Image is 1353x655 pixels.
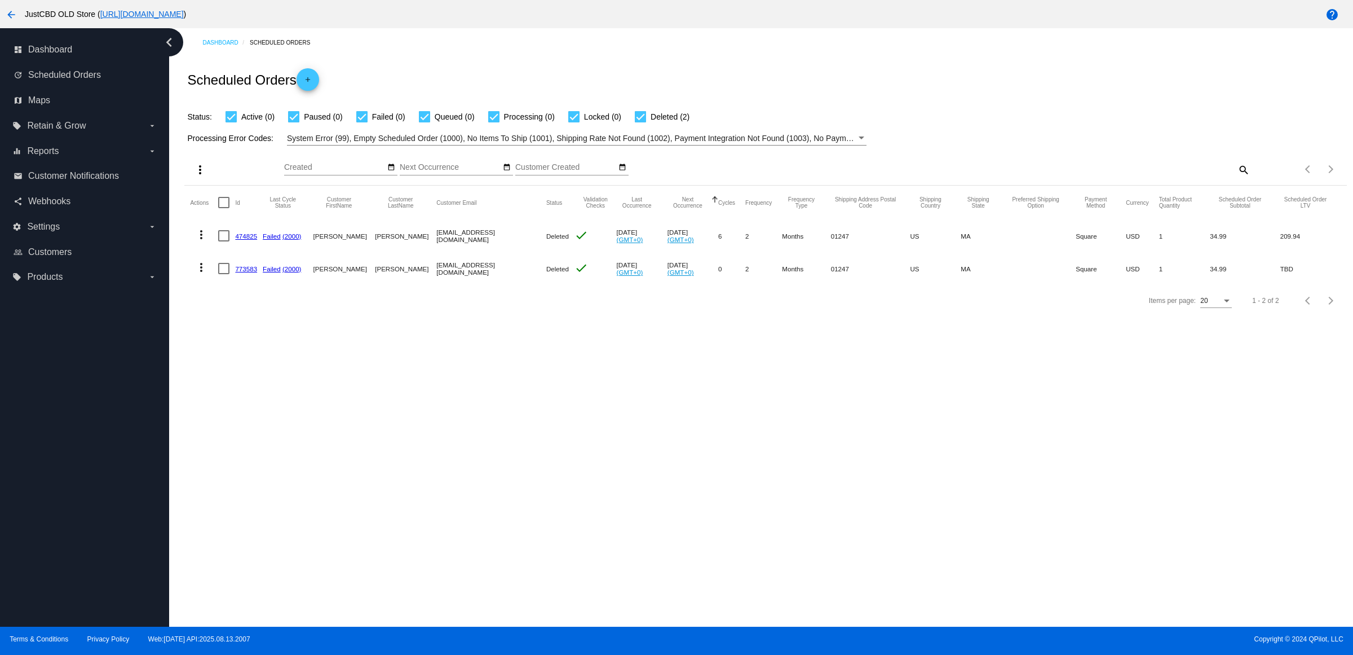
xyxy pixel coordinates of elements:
mat-icon: more_vert [193,163,207,177]
a: (2000) [282,265,302,272]
mat-icon: date_range [618,163,626,172]
mat-cell: MA [961,219,1006,252]
button: Change sorting for Cycles [718,199,735,206]
mat-cell: 209.94 [1280,219,1341,252]
span: 20 [1200,297,1208,305]
mat-icon: check [574,228,588,242]
span: Queued (0) [435,110,475,124]
mat-cell: [DATE] [667,219,718,252]
span: Customers [28,247,72,257]
a: (GMT+0) [617,269,643,276]
mat-icon: date_range [503,163,511,172]
i: arrow_drop_down [148,272,157,282]
button: Change sorting for LastOccurrenceUtc [617,196,657,209]
span: Deleted [546,232,569,240]
i: share [14,197,23,206]
input: Created [284,163,386,172]
span: Active (0) [241,110,275,124]
i: people_outline [14,248,23,257]
a: email Customer Notifications [14,167,157,185]
mat-cell: [PERSON_NAME] [375,219,436,252]
span: Dashboard [28,45,72,55]
button: Change sorting for FrequencyType [782,196,820,209]
button: Change sorting for PreferredShippingOption [1006,196,1065,209]
mat-cell: 01247 [831,252,910,285]
span: Deleted [546,265,569,272]
span: Retain & Grow [27,121,86,131]
mat-cell: [DATE] [617,219,667,252]
a: Privacy Policy [87,635,130,643]
i: settings [12,222,21,231]
mat-icon: add [301,76,315,89]
mat-cell: MA [961,252,1006,285]
i: arrow_drop_down [148,147,157,156]
span: Status: [187,112,212,121]
span: Paused (0) [304,110,342,124]
a: update Scheduled Orders [14,66,157,84]
button: Next page [1320,289,1342,312]
mat-icon: arrow_back [5,8,18,21]
a: dashboard Dashboard [14,41,157,59]
button: Change sorting for CustomerFirstName [313,196,365,209]
mat-select: Filter by Processing Error Codes [287,131,866,146]
a: Failed [263,232,281,240]
span: Locked (0) [584,110,621,124]
mat-cell: 0 [718,252,745,285]
button: Change sorting for PaymentMethod.Type [1076,196,1116,209]
mat-cell: [EMAIL_ADDRESS][DOMAIN_NAME] [436,219,546,252]
mat-icon: date_range [387,163,395,172]
mat-cell: 1 [1159,252,1210,285]
a: Failed [263,265,281,272]
mat-cell: [EMAIL_ADDRESS][DOMAIN_NAME] [436,252,546,285]
span: JustCBD OLD Store ( ) [25,10,186,19]
mat-cell: [DATE] [667,252,718,285]
a: Scheduled Orders [250,34,320,51]
mat-header-cell: Validation Checks [574,186,617,219]
mat-cell: [PERSON_NAME] [313,252,375,285]
button: Change sorting for Status [546,199,562,206]
mat-cell: 1 [1159,219,1210,252]
button: Previous page [1297,289,1320,312]
button: Change sorting for ShippingCountry [910,196,950,209]
a: Dashboard [202,34,250,51]
span: Scheduled Orders [28,70,101,80]
button: Change sorting for ShippingState [961,196,996,209]
a: [URL][DOMAIN_NAME] [100,10,184,19]
span: Reports [27,146,59,156]
button: Change sorting for Id [235,199,240,206]
mat-cell: Square [1076,219,1126,252]
mat-cell: US [910,252,961,285]
mat-cell: 6 [718,219,745,252]
i: update [14,71,23,80]
mat-cell: 01247 [831,219,910,252]
mat-cell: 2 [745,252,782,285]
span: Failed (0) [372,110,405,124]
i: arrow_drop_down [148,222,157,231]
div: Items per page: [1149,297,1196,305]
mat-cell: USD [1126,252,1159,285]
button: Change sorting for CurrencyIso [1126,199,1149,206]
i: local_offer [12,272,21,282]
mat-cell: 34.99 [1210,219,1280,252]
i: equalizer [12,147,21,156]
a: (GMT+0) [667,269,694,276]
input: Customer Created [515,163,617,172]
mat-icon: check [574,261,588,275]
i: arrow_drop_down [148,121,157,130]
h2: Scheduled Orders [187,68,319,91]
a: map Maps [14,91,157,109]
span: Deleted (2) [651,110,689,124]
span: Processing (0) [504,110,555,124]
mat-cell: Months [782,219,830,252]
span: Webhooks [28,196,70,206]
i: local_offer [12,121,21,130]
a: (2000) [282,232,302,240]
button: Change sorting for Subtotal [1210,196,1270,209]
mat-cell: Square [1076,252,1126,285]
button: Change sorting for ShippingPostcode [831,196,900,209]
mat-header-cell: Total Product Quantity [1159,186,1210,219]
mat-cell: Months [782,252,830,285]
i: email [14,172,23,181]
mat-cell: TBD [1280,252,1341,285]
span: Processing Error Codes: [187,134,273,143]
